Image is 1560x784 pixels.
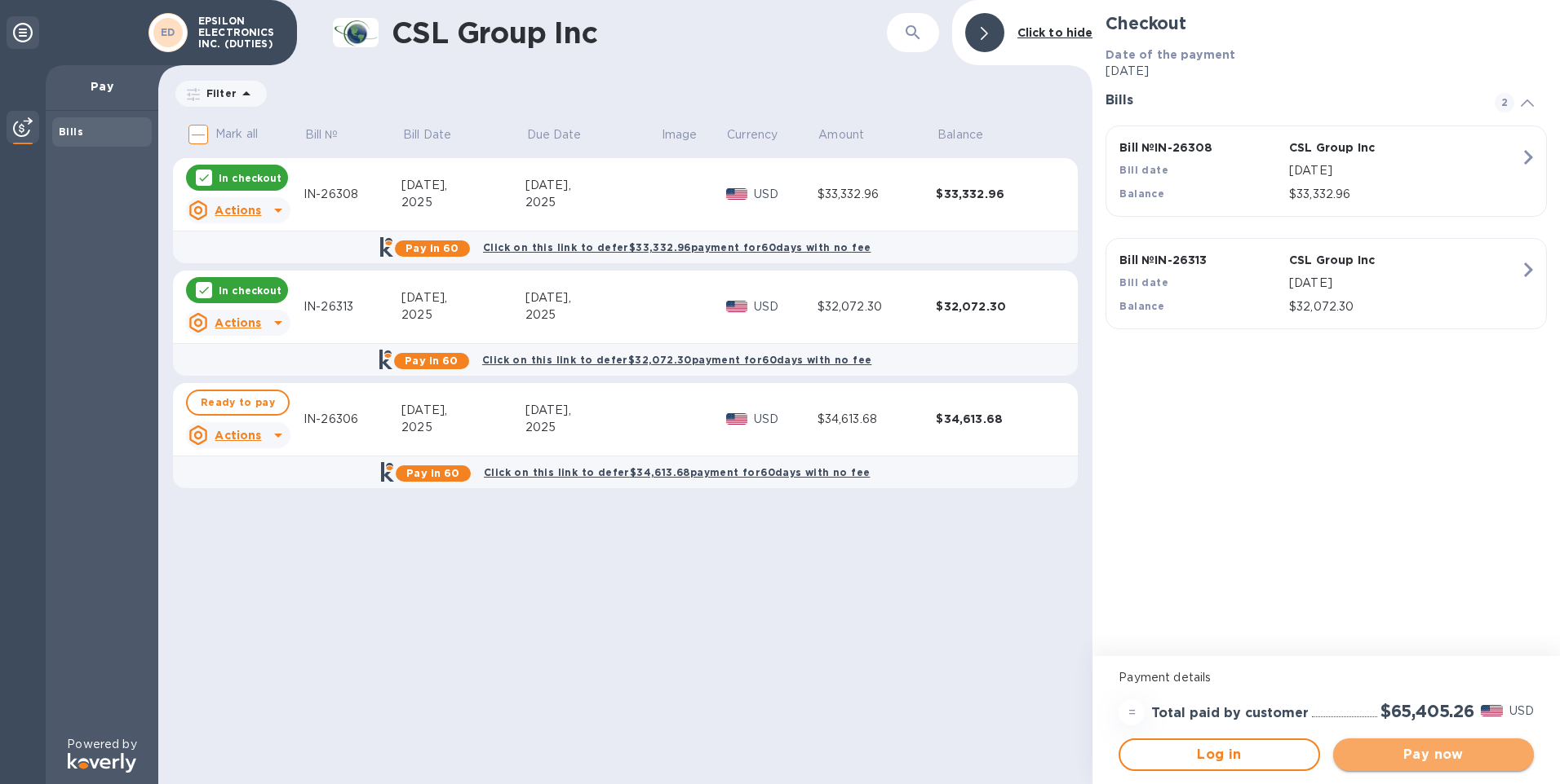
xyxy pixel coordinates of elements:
[754,186,817,203] p: USD
[59,78,145,95] p: Pay
[936,411,1055,427] div: $34,613.68
[727,126,778,143] p: Currency
[1106,238,1547,329] button: Bill №IN-26313CSL Group IncBill date[DATE]Balance$32,072.30
[818,126,864,143] p: Amount
[1133,745,1305,764] span: Log in
[68,753,136,773] img: Logo
[1119,738,1319,771] button: Log in
[161,26,175,38] b: ED
[937,126,1004,143] span: Balance
[304,411,401,428] div: IN-26306
[662,126,698,143] p: Image
[1119,187,1164,200] b: Balance
[525,194,660,211] div: 2025
[392,15,887,50] h1: CSL Group Inc
[527,126,582,143] p: Due Date
[186,390,290,416] button: Ready to pay
[401,194,525,211] div: 2025
[1119,252,1283,268] p: Bill № IN-26313
[525,289,660,306] div: [DATE],
[1289,162,1520,179] p: [DATE]
[1106,93,1475,108] h3: Bills
[1119,276,1168,288] b: Bill date
[1119,164,1168,176] b: Bill date
[936,298,1055,315] div: $32,072.30
[219,284,281,297] p: In checkout
[406,242,459,254] b: Pay in 60
[937,126,983,143] p: Balance
[304,298,401,315] div: IN-26313
[818,126,885,143] span: Amount
[1289,252,1452,268] p: CSL Group Inc
[1346,745,1521,764] span: Pay now
[401,177,525,194] div: [DATE],
[818,298,937,315] div: $32,072.30
[1017,26,1093,39] b: Click to hide
[1119,139,1283,156] p: Bill № IN-26308
[1289,275,1520,292] p: [DATE]
[525,402,660,419] div: [DATE],
[401,419,525,436] div: 2025
[1151,706,1309,721] h3: Total paid by customer
[403,126,451,143] p: Bill Date
[482,354,871,366] b: Click on this link to defer $32,072.30 payment for 60 days with no fee
[67,736,136,753] p: Powered by
[527,126,603,143] span: Due Date
[1106,13,1547,33] h2: Checkout
[525,419,660,436] div: 2025
[305,126,360,143] span: Bill №
[304,186,401,203] div: IN-26308
[484,466,870,478] b: Click on this link to defer $34,613.68 payment for 60 days with no fee
[726,413,748,425] img: USD
[1495,93,1514,112] span: 2
[525,306,660,324] div: 2025
[726,188,748,200] img: USD
[483,241,871,253] b: Click on this link to defer $33,332.96 payment for 60 days with no fee
[405,355,458,367] b: Pay in 60
[1481,705,1503,716] img: USD
[1381,701,1474,721] h2: $65,405.26
[1289,298,1520,315] p: $32,072.30
[406,467,459,479] b: Pay in 60
[1289,186,1520,203] p: $33,332.96
[936,186,1055,202] div: $33,332.96
[215,204,261,217] u: Actions
[401,402,525,419] div: [DATE],
[1333,738,1534,771] button: Pay now
[754,298,817,315] p: USD
[401,306,525,324] div: 2025
[215,126,258,143] p: Mark all
[1509,703,1534,720] p: USD
[200,86,237,100] p: Filter
[198,15,280,50] p: EPSILON ELECTRONICS INC. (DUTIES)
[1119,699,1145,725] div: =
[1119,300,1164,312] b: Balance
[215,429,261,442] u: Actions
[401,289,525,306] div: [DATE],
[1106,63,1547,80] p: [DATE]
[754,411,817,428] p: USD
[525,177,660,194] div: [DATE],
[1289,139,1452,156] p: CSL Group Inc
[201,393,275,412] span: Ready to pay
[59,126,83,138] b: Bills
[305,126,339,143] p: Bill №
[219,171,281,185] p: In checkout
[403,126,472,143] span: Bill Date
[818,186,937,203] div: $33,332.96
[215,316,261,329] u: Actions
[1106,48,1235,61] b: Date of the payment
[1119,669,1534,686] p: Payment details
[726,301,748,312] img: USD
[1106,126,1547,217] button: Bill №IN-26308CSL Group IncBill date[DATE]Balance$33,332.96
[818,411,937,428] div: $34,613.68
